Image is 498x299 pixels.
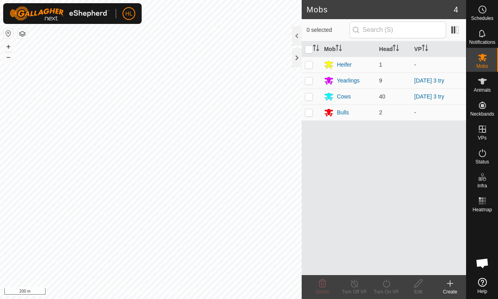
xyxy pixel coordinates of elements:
span: 4 [454,4,458,16]
h2: Mobs [306,5,454,14]
span: 40 [379,93,385,100]
a: Contact Us [159,289,182,296]
div: Bulls [337,108,349,117]
button: Reset Map [4,29,13,38]
div: Turn On VP [370,288,402,295]
div: Heifer [337,61,352,69]
span: Notifications [469,40,495,45]
span: 0 selected [306,26,349,34]
th: Mob [321,41,376,57]
span: Mobs [476,64,488,69]
button: – [4,52,13,62]
a: [DATE] 3 try [414,93,444,100]
th: VP [411,41,466,57]
th: Head [376,41,411,57]
span: Status [475,159,489,164]
span: HL [125,10,132,18]
a: [DATE] 3 try [414,77,444,84]
div: Yearlings [337,77,360,85]
input: Search (S) [350,22,446,38]
span: 1 [379,61,382,68]
p-sorticon: Activate to sort [393,46,399,52]
span: Help [477,289,487,294]
p-sorticon: Activate to sort [336,46,342,52]
span: Neckbands [470,112,494,116]
div: Cows [337,92,351,101]
span: Schedules [471,16,493,21]
div: Edit [402,288,434,295]
p-sorticon: Activate to sort [422,46,428,52]
button: + [4,42,13,51]
span: Delete [316,289,330,295]
div: Open chat [470,251,494,275]
span: VPs [478,136,486,140]
td: - [411,57,466,73]
span: 2 [379,109,382,116]
p-sorticon: Activate to sort [313,46,319,52]
span: Infra [477,183,487,188]
span: Heatmap [472,207,492,212]
button: Map Layers [18,29,27,39]
span: Animals [474,88,491,92]
div: Create [434,288,466,295]
a: Help [466,275,498,297]
td: - [411,104,466,120]
div: Turn Off VP [338,288,370,295]
img: Gallagher Logo [10,6,109,21]
span: 9 [379,77,382,84]
a: Privacy Policy [119,289,149,296]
